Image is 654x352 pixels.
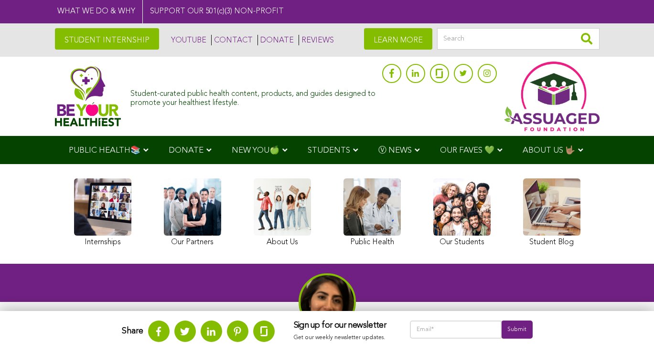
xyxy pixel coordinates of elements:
[606,306,654,352] iframe: Chat Widget
[504,62,600,131] img: Assuaged App
[122,327,143,335] strong: Share
[69,146,140,155] span: PUBLIC HEALTH📚
[502,321,532,339] input: Submit
[232,146,279,155] span: NEW YOU🍏
[169,146,204,155] span: DONATE
[364,28,432,50] a: LEARN MORE
[437,28,600,50] input: Search
[440,146,494,155] span: OUR FAVES 💚
[294,321,391,331] h3: Sign up for our newsletter
[130,85,377,108] div: Student-curated public health content, products, and guides designed to promote your healthiest l...
[257,35,294,45] a: DONATE
[523,146,575,155] span: ABOUT US 🤟🏽
[299,35,334,45] a: REVIEWS
[308,146,350,155] span: STUDENTS
[260,326,268,336] img: glassdoor.svg
[55,66,121,126] img: Assuaged
[55,136,600,164] div: Navigation Menu
[378,146,412,155] span: Ⓥ NEWS
[410,321,502,339] input: Email*
[55,28,159,50] a: STUDENT INTERNSHIP
[436,69,442,78] img: glassdoor
[211,35,253,45] a: CONTACT
[169,35,206,45] a: YOUTUBE
[294,333,391,343] p: Get our weekly newsletter updates.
